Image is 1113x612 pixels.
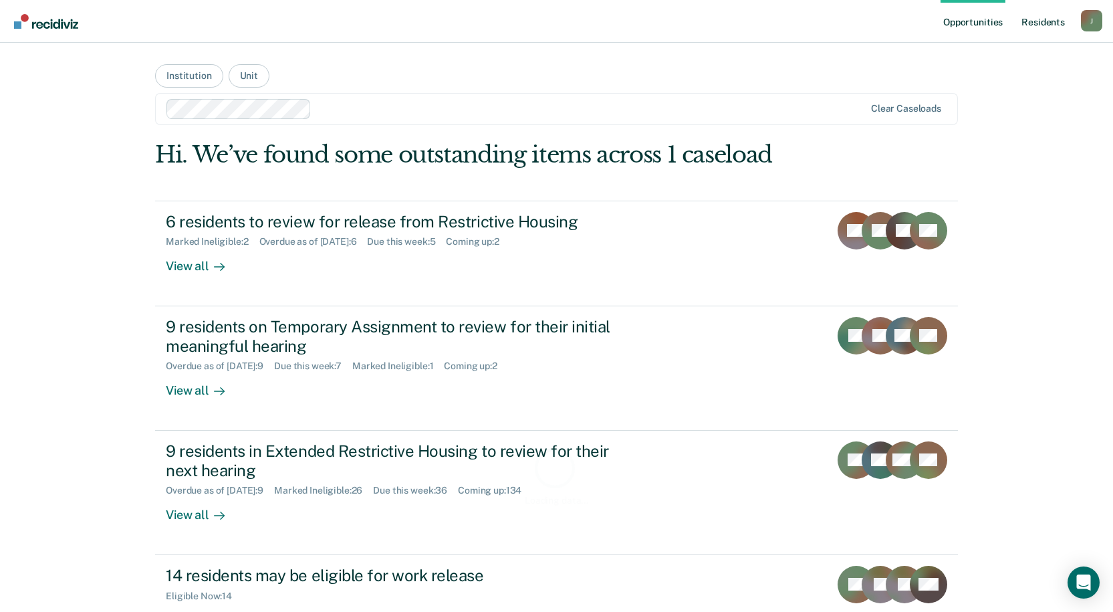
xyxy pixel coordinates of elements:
a: 9 residents on Temporary Assignment to review for their initial meaningful hearingOverdue as of [... [155,306,958,431]
button: Institution [155,64,223,88]
div: Coming up : 2 [444,361,508,372]
div: 6 residents to review for release from Restrictive Housing [166,212,635,231]
button: Unit [229,64,269,88]
div: 9 residents on Temporary Assignment to review for their initial meaningful hearing [166,317,635,356]
a: 6 residents to review for release from Restrictive HousingMarked Ineligible:2Overdue as of [DATE]... [155,201,958,306]
div: View all [166,247,241,274]
a: 9 residents in Extended Restrictive Housing to review for their next hearingOverdue as of [DATE]:... [155,431,958,555]
div: Coming up : 2 [446,236,510,247]
div: 14 residents may be eligible for work release [166,566,635,585]
div: 9 residents in Extended Restrictive Housing to review for their next hearing [166,441,635,480]
button: Profile dropdown button [1081,10,1102,31]
div: Overdue as of [DATE] : 9 [166,361,274,372]
div: Due this week : 5 [367,236,446,247]
div: Open Intercom Messenger [1068,567,1100,599]
div: Overdue as of [DATE] : 9 [166,485,274,496]
div: Coming up : 134 [458,485,532,496]
div: Due this week : 7 [274,361,352,372]
div: Marked Ineligible : 2 [166,236,259,247]
div: View all [166,496,241,522]
div: J [1081,10,1102,31]
div: Hi. We’ve found some outstanding items across 1 caseload [155,141,797,169]
div: Marked Ineligible : 1 [352,361,444,372]
div: View all [166,372,241,398]
img: Recidiviz [14,14,78,29]
div: Due this week : 36 [373,485,458,496]
div: Eligible Now : 14 [166,591,243,602]
div: Overdue as of [DATE] : 6 [259,236,368,247]
div: Clear caseloads [871,103,941,114]
div: Marked Ineligible : 26 [274,485,373,496]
